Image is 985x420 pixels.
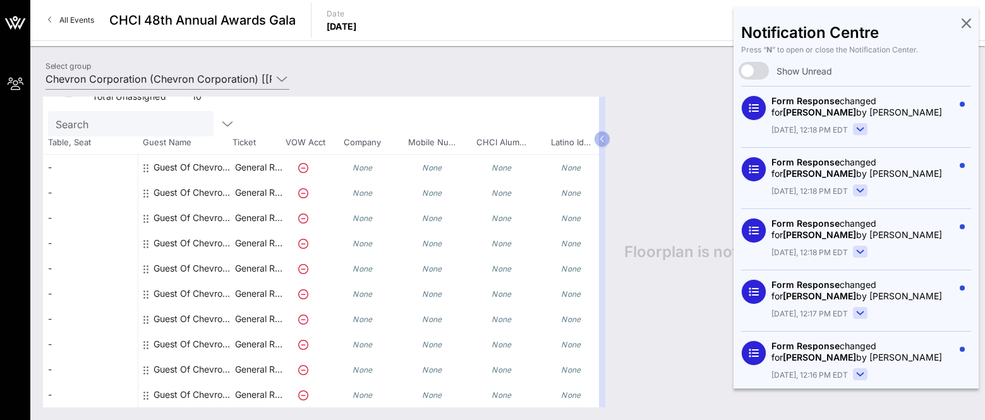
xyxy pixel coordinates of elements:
[561,239,581,248] i: None
[624,243,906,261] span: Floorplan is not available for this event
[283,136,327,149] span: VOW Acct
[783,107,856,117] span: [PERSON_NAME]
[771,157,953,179] div: changed for by [PERSON_NAME]
[422,239,442,248] i: None
[154,155,233,180] div: Guest Of Chevron Corporation
[43,382,138,407] div: -
[43,281,138,306] div: -
[43,155,138,180] div: -
[771,218,953,241] div: changed for by [PERSON_NAME]
[233,136,283,149] span: Ticket
[353,163,373,172] i: None
[233,332,284,357] p: General R…
[40,10,102,30] a: All Events
[492,239,512,248] i: None
[422,315,442,324] i: None
[154,357,233,382] div: Guest Of Chevron Corporation
[45,61,91,71] label: Select group
[771,124,848,136] span: [DATE], 12:18 PM EDT
[561,188,581,198] i: None
[422,163,442,172] i: None
[741,44,971,56] div: Press “ ” to open or close the Notification Center.
[43,357,138,382] div: -
[327,136,397,149] span: Company
[353,213,373,223] i: None
[233,382,284,407] p: General R…
[561,340,581,349] i: None
[192,90,202,106] div: 10
[422,188,442,198] i: None
[771,186,848,197] span: [DATE], 12:18 PM EDT
[59,15,94,25] span: All Events
[492,264,512,273] i: None
[353,188,373,198] i: None
[771,95,953,118] div: changed for by [PERSON_NAME]
[422,264,442,273] i: None
[92,90,187,106] div: Total Unassigned
[154,180,233,205] div: Guest Of Chevron Corporation
[492,213,512,223] i: None
[771,95,840,106] span: Form Response
[492,390,512,400] i: None
[43,136,138,149] span: Table, Seat
[766,45,772,54] b: N
[154,306,233,332] div: Guest Of Chevron Corporation
[771,308,848,320] span: [DATE], 12:17 PM EDT
[783,229,856,240] span: [PERSON_NAME]
[422,289,442,299] i: None
[771,340,840,351] span: Form Response
[233,180,284,205] p: General R…
[43,180,138,205] div: -
[492,188,512,198] i: None
[109,11,296,30] span: CHCI 48th Annual Awards Gala
[777,65,832,77] span: Show Unread
[43,205,138,231] div: -
[422,340,442,349] i: None
[492,315,512,324] i: None
[771,218,840,229] span: Form Response
[327,20,357,33] p: [DATE]
[561,163,581,172] i: None
[561,315,581,324] i: None
[43,256,138,281] div: -
[353,365,373,375] i: None
[353,239,373,248] i: None
[783,291,856,301] span: [PERSON_NAME]
[233,256,284,281] p: General R…
[233,205,284,231] p: General R…
[353,315,373,324] i: None
[771,369,848,381] span: [DATE], 12:16 PM EDT
[154,332,233,357] div: Guest Of Chevron Corporation
[492,365,512,375] i: None
[771,279,953,302] div: changed for by [PERSON_NAME]
[43,231,138,256] div: -
[154,205,233,231] div: Guest Of Chevron Corporation
[492,289,512,299] i: None
[154,281,233,306] div: Guest Of Chevron Corporation
[422,365,442,375] i: None
[43,306,138,332] div: -
[353,289,373,299] i: None
[154,231,233,256] div: Guest Of Chevron Corporation
[233,306,284,332] p: General R…
[492,340,512,349] i: None
[233,281,284,306] p: General R…
[233,357,284,382] p: General R…
[422,213,442,223] i: None
[466,136,536,149] span: CHCI Alum…
[561,390,581,400] i: None
[771,157,840,167] span: Form Response
[561,365,581,375] i: None
[233,231,284,256] p: General R…
[561,264,581,273] i: None
[741,27,971,39] div: Notification Centre
[561,213,581,223] i: None
[154,382,233,407] div: Guest Of Chevron Corporation
[492,163,512,172] i: None
[397,136,466,149] span: Mobile Nu…
[771,340,953,363] div: changed for by [PERSON_NAME]
[154,256,233,281] div: Guest Of Chevron Corporation
[536,136,605,149] span: Latino Id…
[353,390,373,400] i: None
[771,247,848,258] span: [DATE], 12:18 PM EDT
